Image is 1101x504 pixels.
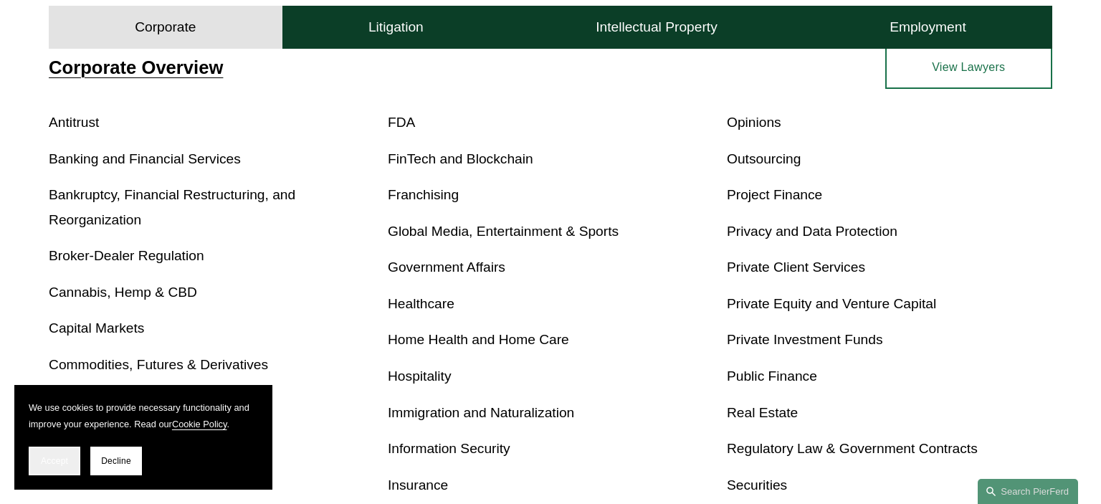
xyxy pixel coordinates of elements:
a: Banking and Financial Services [49,151,241,166]
a: Home Health and Home Care [388,332,569,347]
a: Cannabis, Hemp & CBD [49,285,197,300]
span: Accept [41,456,68,466]
a: Bankruptcy, Financial Restructuring, and Reorganization [49,187,295,227]
a: Real Estate [727,405,798,420]
a: Private Equity and Venture Capital [727,296,936,311]
a: Hospitality [388,369,452,384]
a: Public Finance [727,369,817,384]
a: Global Media, Entertainment & Sports [388,224,619,239]
a: Opinions [727,115,781,130]
a: Private Client Services [727,260,865,275]
h4: Intellectual Property [596,19,718,36]
a: Information Security [388,441,510,456]
a: Securities [727,477,787,493]
span: Decline [101,456,131,466]
h4: Corporate [135,19,196,36]
a: View Lawyers [885,46,1052,89]
a: Healthcare [388,296,454,311]
a: Antitrust [49,115,99,130]
p: We use cookies to provide necessary functionality and improve your experience. Read our . [29,399,258,432]
a: Commodities, Futures & Derivatives [49,357,268,372]
a: FDA [388,115,415,130]
a: Regulatory Law & Government Contracts [727,441,978,456]
h4: Employment [890,19,966,36]
h4: Litigation [368,19,424,36]
a: FinTech and Blockchain [388,151,533,166]
a: Government Affairs [388,260,505,275]
section: Cookie banner [14,385,272,490]
a: Cookie Policy [172,419,227,429]
a: Project Finance [727,187,822,202]
a: Search this site [978,479,1078,504]
a: Corporate Overview [49,57,223,77]
a: Insurance [388,477,448,493]
a: Broker-Dealer Regulation [49,248,204,263]
a: Capital Markets [49,320,144,336]
button: Decline [90,447,142,475]
a: Privacy and Data Protection [727,224,897,239]
a: Outsourcing [727,151,801,166]
button: Accept [29,447,80,475]
a: Franchising [388,187,459,202]
a: Immigration and Naturalization [388,405,574,420]
a: Private Investment Funds [727,332,883,347]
